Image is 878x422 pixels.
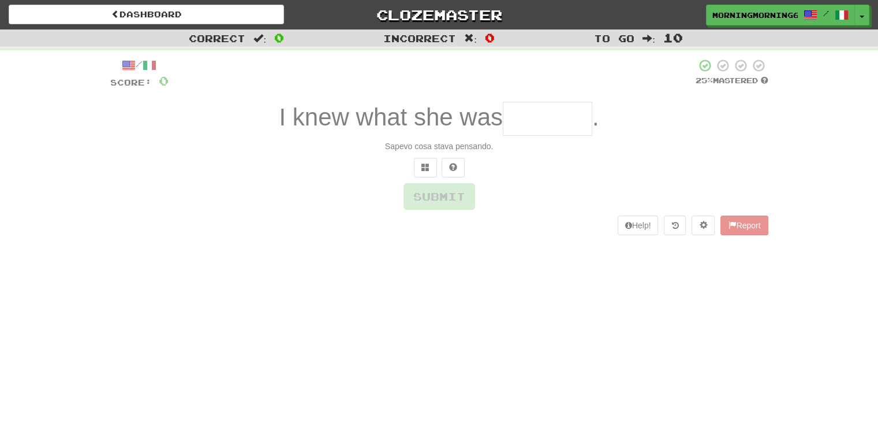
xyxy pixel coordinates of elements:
a: Dashboard [9,5,284,24]
span: To go [594,32,634,44]
span: : [642,34,655,43]
span: MorningMorning619 [712,10,798,20]
span: . [592,103,599,131]
button: Single letter hint - you only get 1 per sentence and score half the points! alt+h [442,158,465,177]
span: Correct [189,32,245,44]
span: Score: [110,77,152,87]
div: Sapevo cosa stava pensando. [110,140,768,152]
span: I knew what she was [279,103,503,131]
span: : [464,34,477,43]
span: 25 % [696,76,713,85]
div: Mastered [696,76,768,86]
button: Switch sentence to multiple choice alt+p [414,158,437,177]
button: Round history (alt+y) [664,216,686,235]
button: Help! [618,216,659,235]
span: 0 [274,31,284,45]
a: Clozemaster [301,5,577,25]
span: 10 [663,31,683,45]
button: Report [720,216,768,235]
a: MorningMorning619 / [706,5,855,25]
span: Incorrect [383,32,456,44]
span: 0 [159,73,169,88]
span: : [253,34,266,43]
div: / [110,58,169,73]
button: Submit [403,183,475,210]
span: / [823,9,829,17]
span: 0 [485,31,495,45]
